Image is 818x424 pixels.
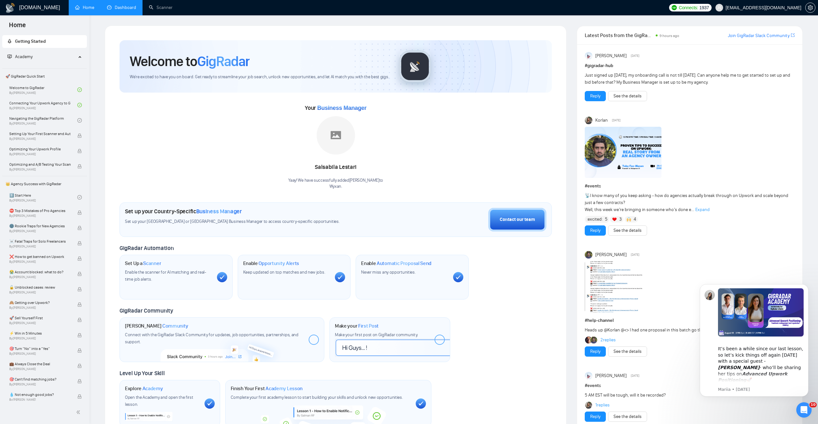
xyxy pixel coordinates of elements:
a: Join GigRadar Slack Community [728,32,790,39]
span: First Post [358,323,379,329]
span: Korlan [595,117,608,124]
span: By [PERSON_NAME] [9,291,71,294]
span: 4 [634,216,636,223]
iframe: Intercom live chat [796,402,812,418]
span: lock [77,149,82,153]
span: 🚀 GigRadar Quick Start [3,70,86,83]
a: searchScanner [149,5,173,10]
button: See the details [608,91,647,101]
span: Enable the scanner for AI matching and real-time job alerts. [125,269,206,282]
span: ⛔ Top 3 Mistakes of Pro Agencies [9,208,71,214]
a: See the details [613,413,642,420]
img: Korlan [585,402,592,409]
span: lock [77,133,82,138]
span: GigRadar Automation [120,245,174,252]
a: See the details [613,227,642,234]
h1: Set up your Country-Specific [125,208,242,215]
span: By [PERSON_NAME] [9,352,71,356]
span: Opportunity Alerts [259,260,299,267]
span: 🎯 Can't find matching jobs? [9,376,71,382]
span: check-circle [77,195,82,200]
span: 🙈 Getting over Upwork? [9,299,71,306]
span: By [PERSON_NAME] [9,275,71,279]
img: Toby Fox-Mason [590,337,597,344]
span: By [PERSON_NAME] [9,152,71,156]
span: 9 hours ago [660,34,679,38]
span: [PERSON_NAME] [595,52,627,59]
a: Navigating the GigRadar PlatformBy[PERSON_NAME] [9,113,77,127]
span: [DATE] [631,53,639,59]
span: 💧 Not enough good jobs? [9,391,71,398]
button: See the details [608,412,647,422]
span: Academy [143,385,163,392]
img: gigradar-logo.png [399,50,431,82]
span: lock [77,226,82,230]
span: By [PERSON_NAME] [9,382,71,386]
span: double-left [76,409,82,415]
span: lock [77,287,82,291]
div: Yaay! We have successfully added [PERSON_NAME] to [288,178,383,190]
span: ⚡ Win in 5 Minutes [9,330,71,337]
img: slackcommunity-bg.png [161,332,283,362]
h1: # events [585,183,795,190]
span: lock [77,241,82,246]
a: homeHome [75,5,94,10]
img: ❤️ [612,217,617,222]
span: 5 [605,216,607,223]
span: By [PERSON_NAME] [9,367,71,371]
span: Complete your first academy lesson to start building your skills and unlock new opportunities. [231,395,403,400]
span: Academy Lesson [266,385,303,392]
span: 1937 [699,4,709,11]
p: Wyxan . [288,184,383,190]
a: 2replies [600,337,616,343]
span: [DATE] [631,373,639,379]
span: [PERSON_NAME] [595,372,627,379]
span: Connect with the GigRadar Slack Community for updates, job opportunities, partnerships, and support. [125,332,298,344]
a: See the details [613,93,642,100]
span: Make your first post on GigRadar community. [335,332,418,337]
img: placeholder.png [317,116,355,155]
span: 😭 Account blocked: what to do? [9,269,71,275]
span: 👑 Agency Success with GigRadar [3,178,86,190]
span: [DATE] [612,117,621,123]
img: Korlan [585,117,592,124]
span: lock [77,318,82,322]
button: See the details [608,225,647,236]
a: dashboardDashboard [107,5,136,10]
span: By [PERSON_NAME] [9,337,71,340]
span: Community [162,323,188,329]
span: By [PERSON_NAME] [9,321,71,325]
span: lock [77,379,82,383]
a: Welcome to GigRadarBy[PERSON_NAME] [9,83,77,97]
button: Reply [585,412,606,422]
h1: Make your [335,323,379,329]
span: By [PERSON_NAME] [9,229,71,233]
button: Reply [585,91,606,101]
span: lock [77,272,82,276]
a: See the details [613,348,642,355]
span: Latest Posts from the GigRadar Community [585,31,654,39]
span: GigRadar [197,53,250,70]
span: Set up your [GEOGRAPHIC_DATA] or [GEOGRAPHIC_DATA] Business Manager to access country-specific op... [125,219,378,225]
span: lock [77,210,82,215]
a: Reply [590,348,600,355]
span: lock [77,256,82,261]
a: setting [805,5,815,10]
button: setting [805,3,815,13]
span: ☠️ Fatal Traps for Solo Freelancers [9,238,71,245]
span: Just signed up [DATE], my onboarding call is not till [DATE]. Can anyone help me to get started t... [585,72,790,85]
span: lock [77,348,82,353]
iframe: Intercom notifications message [690,275,818,407]
span: [DATE] [631,252,639,258]
span: lock [77,164,82,169]
span: Getting Started [15,39,46,44]
img: 🙌 [627,217,631,222]
span: :excited: [587,216,603,223]
a: Connecting Your Upwork Agency to GigRadarBy[PERSON_NAME] [9,98,77,112]
span: Level Up Your Skill [120,370,165,377]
